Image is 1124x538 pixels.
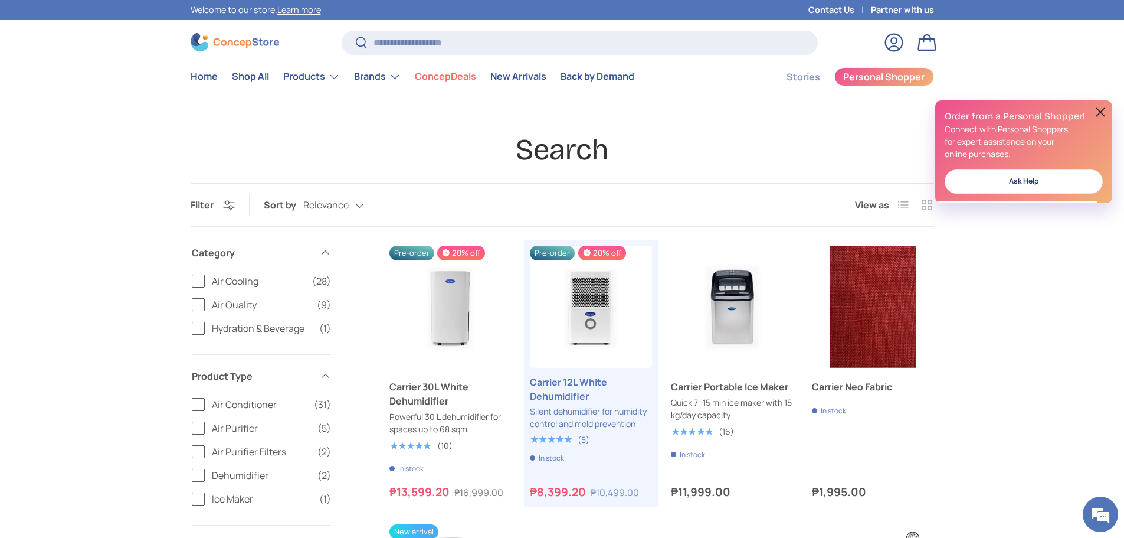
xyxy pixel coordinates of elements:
summary: Product Type [192,355,331,397]
span: Air Quality [212,298,310,312]
span: Ice Maker [212,492,312,506]
span: (31) [314,397,331,412]
span: (2) [317,468,331,482]
a: Carrier 30L White Dehumidifier [389,246,512,368]
a: Carrier 12L White Dehumidifier [530,375,652,403]
a: New Arrivals [490,65,546,88]
span: Air Cooling [212,274,305,288]
span: (28) [312,274,331,288]
a: Learn more [277,4,321,15]
span: Pre-order [389,246,434,260]
nav: Secondary [758,65,934,89]
a: Ask Help [945,169,1103,194]
span: (1) [319,321,331,335]
a: Carrier Portable Ice Maker [671,380,793,394]
span: (9) [317,298,331,312]
a: Carrier Portable Ice Maker [671,246,793,368]
summary: Category [192,231,331,274]
a: Carrier 30L White Dehumidifier [389,380,512,408]
a: Carrier 12L White Dehumidifier [530,246,652,368]
span: 20% off [437,246,485,260]
a: Carrier Neo Fabric [812,380,934,394]
p: Connect with Personal Shoppers for expert assistance on your online purchases. [945,123,1103,160]
h1: Search [191,132,934,168]
span: Filter [191,198,214,211]
img: ConcepStore [191,33,279,51]
span: (5) [317,421,331,435]
label: Sort by [264,198,303,212]
span: Product Type [192,369,312,383]
span: Relevance [303,200,349,211]
button: Relevance [303,195,388,216]
a: Partner with us [871,4,934,17]
a: Carrier Neo Fabric [812,246,934,368]
a: Back by Demand [561,65,634,88]
a: Home [191,65,218,88]
span: Pre-order [530,246,575,260]
span: Air Purifier [212,421,310,435]
span: Dehumidifier [212,468,310,482]
span: (2) [317,445,331,459]
a: Personal Shopper [834,67,934,86]
a: Stories [787,66,820,89]
span: Personal Shopper [843,72,925,81]
nav: Primary [191,65,634,89]
span: Air Conditioner [212,397,307,412]
p: Welcome to our store. [191,4,321,17]
span: Air Purifier Filters [212,445,310,459]
span: Category [192,246,312,260]
a: Shop All [232,65,269,88]
span: 20% off [578,246,626,260]
a: Contact Us [808,4,871,17]
summary: Products [276,65,347,89]
button: Filter [191,198,235,211]
h2: Order from a Personal Shopper! [945,110,1103,123]
span: (1) [319,492,331,506]
span: Hydration & Beverage [212,321,312,335]
span: View as [855,198,889,212]
a: ConcepDeals [415,65,476,88]
summary: Brands [347,65,408,89]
